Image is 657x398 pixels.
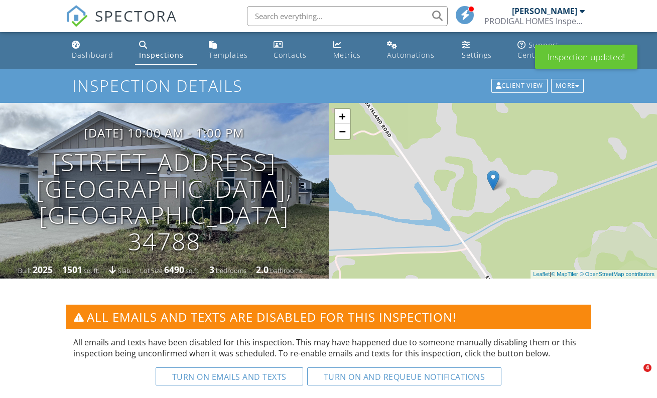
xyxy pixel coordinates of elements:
[135,36,197,65] a: Inspections
[333,50,361,60] div: Metrics
[535,45,637,69] div: Inspection updated!
[335,109,350,124] a: Zoom in
[490,80,550,89] a: Client View
[68,36,127,65] a: Dashboard
[95,5,177,26] span: SPECTORA
[335,124,350,139] a: Zoom out
[72,50,113,60] div: Dashboard
[209,50,248,60] div: Templates
[329,36,374,65] a: Metrics
[270,266,303,275] span: bathrooms
[484,16,585,26] div: PRODIGAL HOMES Inspection + Consulting
[118,266,130,275] span: slab
[66,5,88,27] img: The Best Home Inspection Software - Spectora
[512,6,577,16] div: [PERSON_NAME]
[383,36,450,65] a: Automations (Basic)
[216,266,246,275] span: bedrooms
[140,266,163,275] span: Lot Size
[531,270,657,279] div: |
[33,263,53,276] div: 2025
[643,364,651,372] span: 4
[205,36,261,65] a: Templates
[164,263,184,276] div: 6490
[491,79,548,93] div: Client View
[72,77,585,94] h1: Inspection Details
[84,266,99,275] span: sq. ft.
[247,6,448,26] input: Search everything...
[462,50,492,60] div: Settings
[66,305,591,329] h3: All emails and texts are disabled for this inspection!
[513,36,589,65] a: Support Center
[186,266,200,275] span: sq.ft.
[270,36,321,65] a: Contacts
[84,126,244,140] h3: [DATE] 10:00 am - 1:00 pm
[62,263,82,276] div: 1501
[623,364,647,388] iframe: Intercom live chat
[387,50,435,60] div: Automations
[209,263,214,276] div: 3
[533,271,550,277] a: Leaflet
[274,50,307,60] div: Contacts
[16,149,313,255] h1: [STREET_ADDRESS] [GEOGRAPHIC_DATA], [GEOGRAPHIC_DATA] 34788
[551,79,584,93] div: More
[73,337,584,359] p: All emails and texts have been disabled for this inspection. This may have happened due to someon...
[517,40,559,60] div: Support Center
[256,263,269,276] div: 2.0
[307,367,502,385] button: Turn on and Requeue Notifications
[139,50,184,60] div: Inspections
[156,367,303,385] button: Turn on emails and texts
[18,266,31,275] span: Built
[551,271,578,277] a: © MapTiler
[458,36,505,65] a: Settings
[66,14,177,35] a: SPECTORA
[580,271,654,277] a: © OpenStreetMap contributors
